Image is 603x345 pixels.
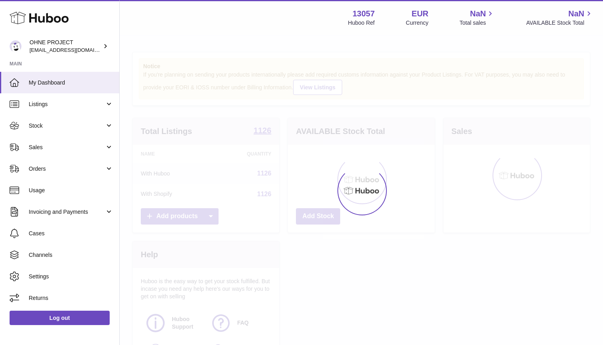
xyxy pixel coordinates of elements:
[29,208,105,216] span: Invoicing and Payments
[29,122,105,130] span: Stock
[29,165,105,173] span: Orders
[29,101,105,108] span: Listings
[348,19,375,27] div: Huboo Ref
[29,230,113,237] span: Cases
[30,39,101,54] div: OHNE PROJECT
[406,19,429,27] div: Currency
[29,144,105,151] span: Sales
[29,251,113,259] span: Channels
[29,273,113,280] span: Settings
[470,8,486,19] span: NaN
[10,40,22,52] img: support@ohneproject.com
[526,19,593,27] span: AVAILABLE Stock Total
[459,19,495,27] span: Total sales
[526,8,593,27] a: NaN AVAILABLE Stock Total
[10,311,110,325] a: Log out
[412,8,428,19] strong: EUR
[29,79,113,87] span: My Dashboard
[353,8,375,19] strong: 13057
[29,187,113,194] span: Usage
[29,294,113,302] span: Returns
[30,47,117,53] span: [EMAIL_ADDRESS][DOMAIN_NAME]
[568,8,584,19] span: NaN
[459,8,495,27] a: NaN Total sales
